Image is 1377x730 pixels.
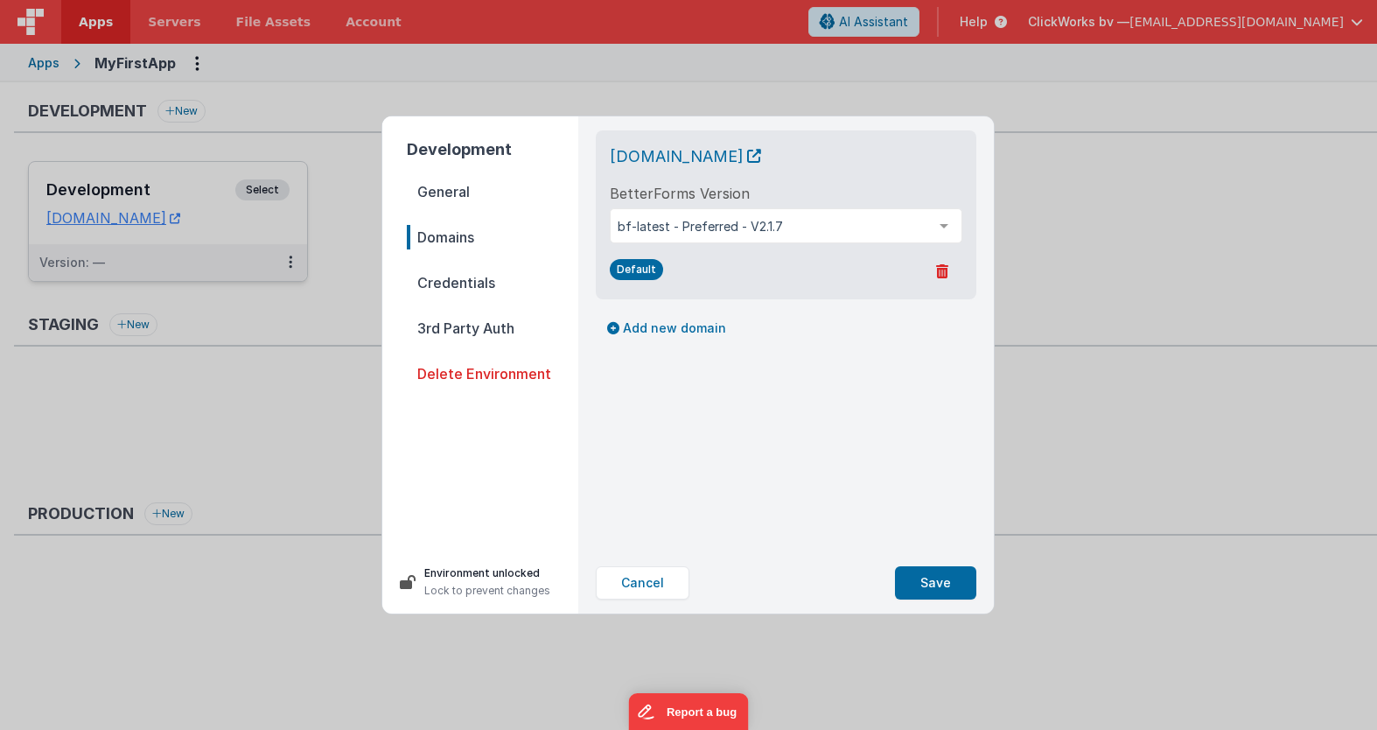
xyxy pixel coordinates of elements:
p: Lock to prevent changes [424,582,550,600]
button: Save [895,566,976,600]
span: Default [610,259,663,280]
span: 3rd Party Auth [407,316,578,340]
h2: Development [407,137,578,162]
iframe: Marker.io feedback button [629,693,749,730]
span: Delete Environment [407,361,578,386]
span: Domains [407,225,578,249]
span: General [407,179,578,204]
label: BetterForms Version [610,183,750,204]
p: Environment unlocked [424,565,550,582]
span: Credentials [407,270,578,295]
a: [DOMAIN_NAME] [610,147,761,165]
button: Cancel [596,566,689,600]
button: Add new domain [596,313,737,343]
span: bf-latest - Preferred - V2.1.7 [618,218,926,235]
